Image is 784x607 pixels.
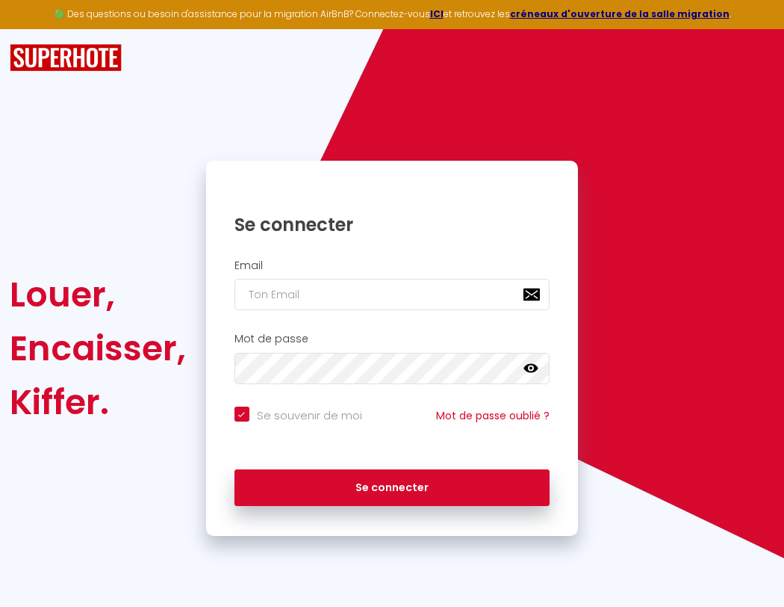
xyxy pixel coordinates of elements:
[10,321,186,375] div: Encaisser,
[234,259,550,272] h2: Email
[234,213,550,236] h1: Se connecter
[10,44,122,72] img: SuperHote logo
[234,469,550,507] button: Se connecter
[234,279,550,310] input: Ton Email
[436,408,550,423] a: Mot de passe oublié ?
[430,7,444,20] a: ICI
[510,7,729,20] a: créneaux d'ouverture de la salle migration
[10,268,186,321] div: Louer,
[234,333,550,345] h2: Mot de passe
[10,375,186,429] div: Kiffer.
